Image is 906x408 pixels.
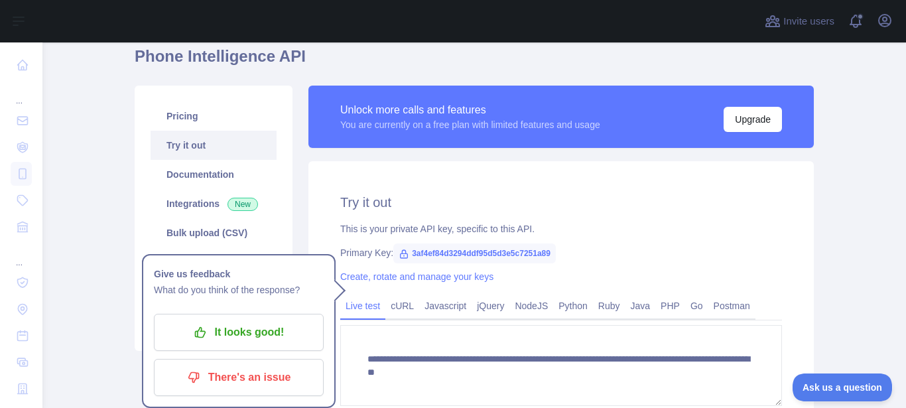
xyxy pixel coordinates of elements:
[708,295,755,316] a: Postman
[385,295,419,316] a: cURL
[151,102,277,131] a: Pricing
[553,295,593,316] a: Python
[655,295,685,316] a: PHP
[340,193,782,212] h2: Try it out
[393,243,556,263] span: 3af4ef84d3294ddf95d5d3e5c7251a89
[724,107,782,132] button: Upgrade
[151,247,277,277] a: Usage
[154,282,324,298] p: What do you think of the response?
[762,11,837,32] button: Invite users
[227,198,258,211] span: New
[164,321,314,344] p: It looks good!
[151,160,277,189] a: Documentation
[151,189,277,218] a: Integrations New
[340,271,493,282] a: Create, rotate and manage your keys
[509,295,553,316] a: NodeJS
[154,359,324,396] button: There's an issue
[783,14,834,29] span: Invite users
[135,46,814,78] h1: Phone Intelligence API
[340,295,385,316] a: Live test
[11,241,32,268] div: ...
[793,374,893,401] iframe: Toggle Customer Support
[340,102,600,118] div: Unlock more calls and features
[340,222,782,236] div: This is your private API key, specific to this API.
[151,131,277,160] a: Try it out
[164,366,314,389] p: There's an issue
[11,80,32,106] div: ...
[472,295,509,316] a: jQuery
[419,295,472,316] a: Javascript
[340,118,600,131] div: You are currently on a free plan with limited features and usage
[685,295,708,316] a: Go
[625,295,656,316] a: Java
[340,246,782,259] div: Primary Key:
[154,266,324,282] h1: Give us feedback
[154,314,324,351] button: It looks good!
[151,218,277,247] a: Bulk upload (CSV)
[593,295,625,316] a: Ruby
